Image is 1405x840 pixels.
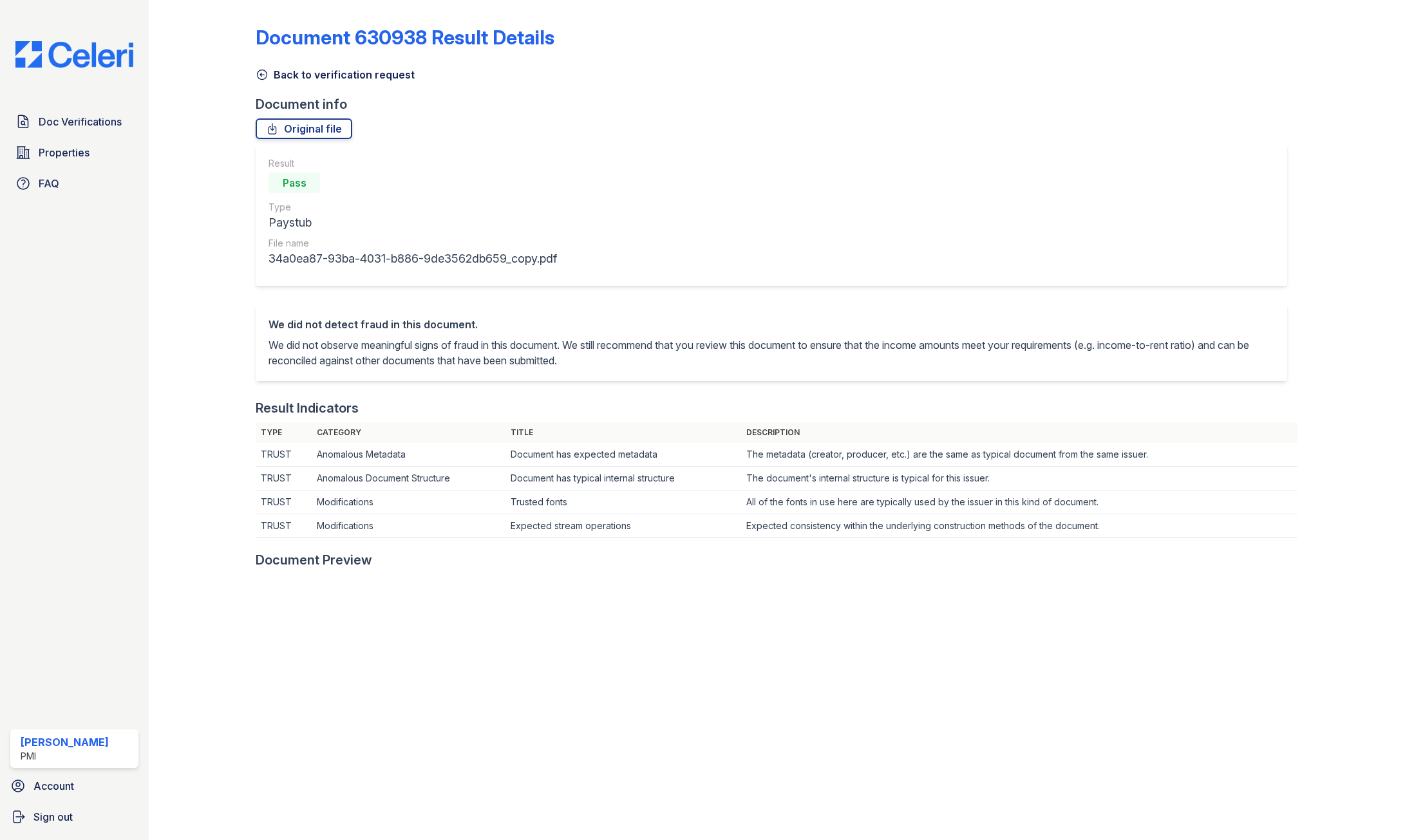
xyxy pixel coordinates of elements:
[256,399,359,417] div: Result Indicators
[10,109,138,135] a: Doc Verifications
[33,809,73,825] span: Sign out
[256,118,352,139] a: Original file
[312,490,505,514] td: Modifications
[256,67,415,82] a: Back to verification request
[505,443,741,467] td: Document has expected metadata
[256,490,311,514] td: TRUST
[312,467,505,490] td: Anomalous Document Structure
[21,750,109,763] div: PMI
[269,337,1274,368] p: We did not observe meaningful signs of fraud in this document. We still recommend that you review...
[312,422,505,443] th: Category
[269,214,557,232] div: Paystub
[39,145,90,160] span: Properties
[312,514,505,538] td: Modifications
[269,237,557,250] div: File name
[39,114,122,129] span: Doc Verifications
[505,422,741,443] th: Title
[256,26,554,49] a: Document 630938 Result Details
[5,804,144,830] a: Sign out
[5,773,144,799] a: Account
[256,551,372,569] div: Document Preview
[256,95,1297,113] div: Document info
[269,317,1274,332] div: We did not detect fraud in this document.
[39,176,59,191] span: FAQ
[505,514,741,538] td: Expected stream operations
[269,201,557,214] div: Type
[256,422,311,443] th: Type
[741,514,1297,538] td: Expected consistency within the underlying construction methods of the document.
[505,467,741,490] td: Document has typical internal structure
[269,157,557,170] div: Result
[741,467,1297,490] td: The document's internal structure is typical for this issuer.
[741,443,1297,467] td: The metadata (creator, producer, etc.) are the same as typical document from the same issuer.
[256,443,311,467] td: TRUST
[5,41,144,68] img: CE_Logo_Blue-a8612792a0a2168367f1c8372b55b34899dd931a85d93a1a3d3e32e68fde9ad4.png
[741,422,1297,443] th: Description
[256,467,311,490] td: TRUST
[312,443,505,467] td: Anomalous Metadata
[505,490,741,514] td: Trusted fonts
[33,778,74,794] span: Account
[741,490,1297,514] td: All of the fonts in use here are typically used by the issuer in this kind of document.
[269,173,320,193] div: Pass
[269,250,557,268] div: 34a0ea87-93ba-4031-b886-9de3562db659_copy.pdf
[256,514,311,538] td: TRUST
[10,171,138,196] a: FAQ
[21,734,109,750] div: [PERSON_NAME]
[10,140,138,165] a: Properties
